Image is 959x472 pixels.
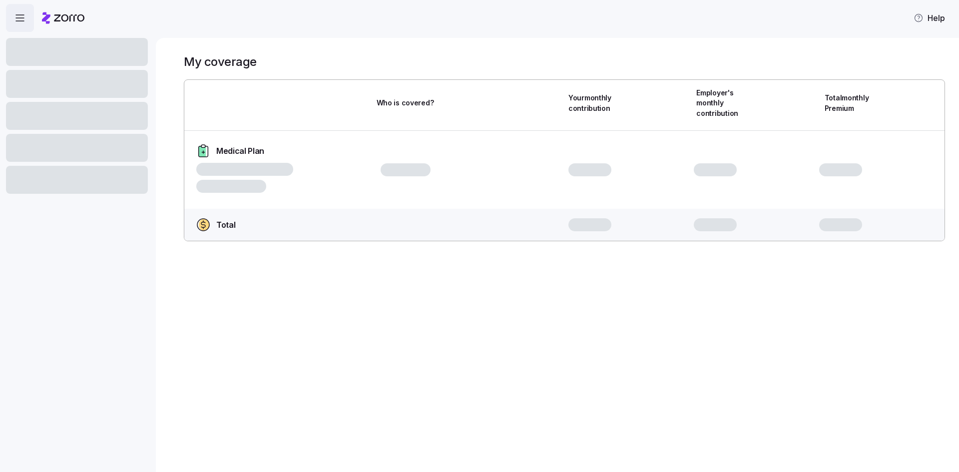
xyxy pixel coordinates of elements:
button: Help [906,8,953,28]
span: Your monthly contribution [568,93,624,113]
span: Employer's monthly contribution [696,88,752,118]
span: Help [914,12,945,24]
h1: My coverage [184,54,257,69]
span: Total monthly Premium [825,93,881,113]
span: Medical Plan [216,145,264,157]
span: Total [216,219,235,231]
span: Who is covered? [377,98,434,108]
